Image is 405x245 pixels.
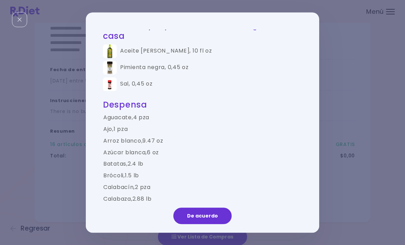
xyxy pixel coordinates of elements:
[103,123,302,135] td: Ajo , 1 pza
[103,147,302,158] td: Azúcar blanca , 6 oz
[103,99,302,110] h2: Despensa
[103,112,302,123] td: Aguacate , 4 pza
[120,64,189,71] div: Pimienta negra , 0,45 oz
[103,181,302,193] td: Calabacín , 2 pza
[120,48,212,55] div: Aceite [PERSON_NAME] , 10 fl oz
[103,158,302,170] td: Batatas , 2.4 lb
[120,81,153,88] div: Sal , 0,45 oz
[103,193,302,205] td: Calabaza , 2.88 lb
[173,208,232,224] button: De acuerdo
[103,170,302,181] td: Brócoli , 1.5 lb
[12,12,27,27] div: Cerrar
[103,20,302,41] h2: Artículos que probablemente tengas en casa
[103,135,302,147] td: Arroz blanco , 9.47 oz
